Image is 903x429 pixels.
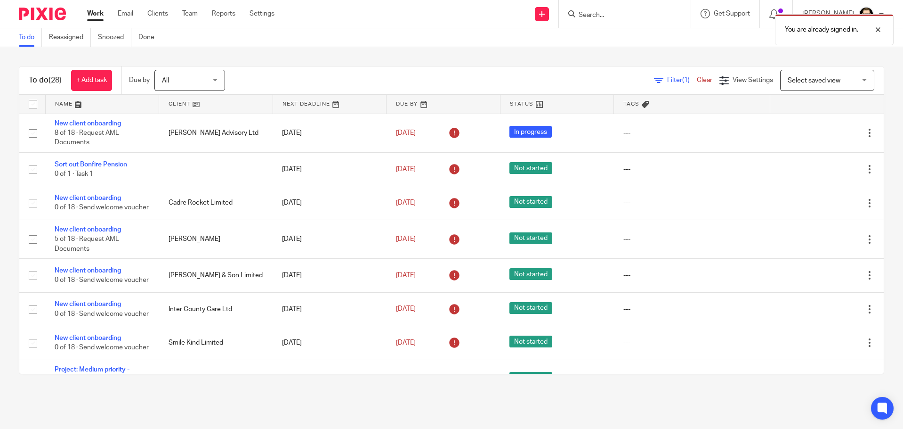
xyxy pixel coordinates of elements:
a: Project: Medium priority - deadline [DATE] [55,366,129,382]
span: 5 of 18 · Request AML Documents [55,236,119,252]
a: New client onboarding [55,301,121,307]
span: (1) [682,77,690,83]
span: 0 of 18 · Send welcome voucher [55,277,149,284]
span: [DATE] [396,130,416,136]
div: --- [623,234,760,244]
p: Due by [129,75,150,85]
span: Select saved view [788,77,840,84]
div: --- [623,128,760,138]
span: View Settings [733,77,773,83]
a: Reassigned [49,28,91,47]
span: Not started [509,196,552,208]
span: Not started [509,162,552,174]
td: [DATE] [273,292,387,326]
p: You are already signed in. [785,25,858,34]
td: [DATE] [273,152,387,186]
td: Inter County Care Ltd [159,292,273,326]
span: 8 of 18 · Request AML Documents [55,130,119,146]
a: New client onboarding [55,335,121,341]
span: [DATE] [396,306,416,313]
span: Not started [509,336,552,347]
span: [DATE] [396,272,416,279]
a: Clients [147,9,168,18]
a: Snoozed [98,28,131,47]
span: 0 of 18 · Send welcome voucher [55,311,149,317]
td: [DATE] [273,186,387,220]
span: Tags [623,101,639,107]
td: [DATE] [273,326,387,360]
a: New client onboarding [55,195,121,201]
div: --- [623,305,760,314]
span: Not started [509,268,552,280]
a: Sort out Bonfire Pension [55,161,127,168]
td: [PERSON_NAME] [159,220,273,258]
td: Smile Kind Limited [159,326,273,360]
div: --- [623,271,760,280]
img: DavidBlack.format_png.resize_200x.png [859,7,874,22]
td: Cadre Rocket Limited [159,186,273,220]
span: [DATE] [396,236,416,242]
img: Pixie [19,8,66,20]
span: 0 of 18 · Send welcome voucher [55,344,149,351]
span: Filter [667,77,697,83]
a: Email [118,9,133,18]
td: [DATE] [273,220,387,258]
a: Settings [250,9,274,18]
a: Team [182,9,198,18]
div: --- [623,198,760,207]
a: Work [87,9,104,18]
span: Not started [509,372,552,384]
a: New client onboarding [55,267,121,274]
td: [PERSON_NAME] & Son Limited [159,259,273,292]
td: [PERSON_NAME] Advisory Ltd [159,114,273,152]
span: Not started [509,302,552,314]
div: --- [623,338,760,347]
td: [DATE] [273,360,387,398]
span: [DATE] [396,199,416,206]
a: New client onboarding [55,226,121,233]
span: In progress [509,126,552,138]
span: [DATE] [396,339,416,346]
span: 0 of 18 · Send welcome voucher [55,205,149,211]
a: New client onboarding [55,120,121,127]
div: --- [623,165,760,174]
span: Not started [509,232,552,244]
a: Clear [697,77,712,83]
td: [DATE] [273,114,387,152]
a: Done [138,28,161,47]
a: Reports [212,9,235,18]
h1: To do [29,75,62,85]
span: [DATE] [396,166,416,173]
a: To do [19,28,42,47]
td: [DATE] [273,259,387,292]
span: (28) [48,76,62,84]
a: + Add task [71,70,112,91]
span: All [162,77,169,84]
span: 0 of 1 · Task 1 [55,171,93,177]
